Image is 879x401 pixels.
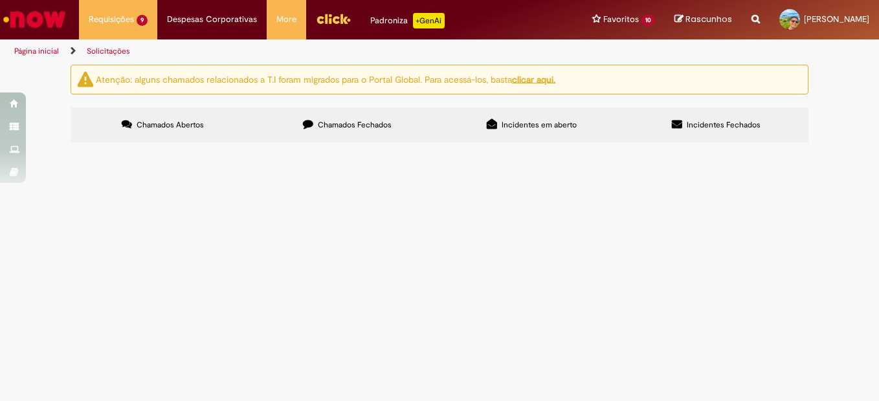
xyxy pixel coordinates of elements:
span: 9 [137,15,148,26]
span: Favoritos [603,13,639,26]
ul: Trilhas de página [10,39,576,63]
span: Incidentes em aberto [502,120,577,130]
span: Chamados Abertos [137,120,204,130]
span: 10 [641,15,655,26]
p: +GenAi [413,13,445,28]
span: Rascunhos [685,13,732,25]
span: More [276,13,296,26]
a: Rascunhos [674,14,732,26]
img: ServiceNow [1,6,68,32]
ng-bind-html: Atenção: alguns chamados relacionados a T.I foram migrados para o Portal Global. Para acessá-los,... [96,73,555,85]
span: Requisições [89,13,134,26]
span: Despesas Corporativas [167,13,257,26]
span: Incidentes Fechados [687,120,761,130]
img: click_logo_yellow_360x200.png [316,9,351,28]
span: Chamados Fechados [318,120,392,130]
a: Solicitações [87,46,130,56]
a: Página inicial [14,46,59,56]
div: Padroniza [370,13,445,28]
a: clicar aqui. [512,73,555,85]
span: [PERSON_NAME] [804,14,869,25]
